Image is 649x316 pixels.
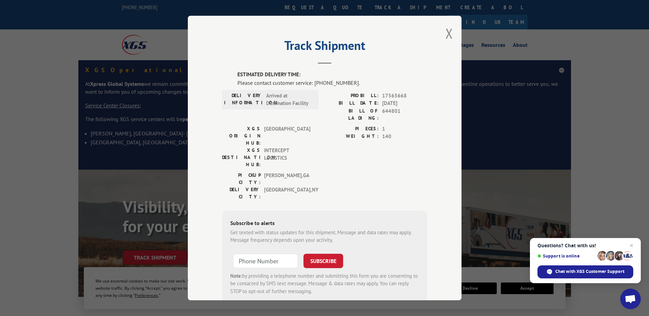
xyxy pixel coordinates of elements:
span: Questions? Chat with us! [537,243,633,248]
label: DELIVERY CITY: [222,186,261,200]
label: PIECES: [325,125,379,133]
div: by providing a telephone number and submitting this form you are consenting to be contacted by SM... [230,272,419,295]
span: Support is online [537,253,595,259]
label: ESTIMATED DELIVERY TIME: [237,71,427,79]
span: 17565668 [382,92,427,100]
span: [GEOGRAPHIC_DATA] [264,125,310,147]
span: Arrived at Destination Facility [266,92,312,107]
span: [GEOGRAPHIC_DATA] , NY [264,186,310,200]
span: Chat with XGS Customer Support [555,268,624,275]
div: Get texted with status updates for this shipment. Message and data rates may apply. Message frequ... [230,229,419,244]
label: BILL DATE: [325,100,379,107]
label: XGS DESTINATION HUB: [222,147,261,168]
span: 1 [382,125,427,133]
span: [PERSON_NAME] , GA [264,172,310,186]
a: Open chat [620,289,641,309]
input: Phone Number [233,254,298,268]
span: INTERCEPT LOGISTICS [264,147,310,168]
div: Subscribe to alerts [230,219,419,229]
label: PROBILL: [325,92,379,100]
div: Please contact customer service: [PHONE_NUMBER]. [237,79,427,87]
span: Chat with XGS Customer Support [537,265,633,278]
strong: Note: [230,273,242,279]
label: BILL OF LADING: [325,107,379,122]
span: 644801 [382,107,427,122]
span: [DATE] [382,100,427,107]
button: Close modal [445,24,453,42]
span: 140 [382,133,427,141]
label: DELIVERY INFORMATION: [224,92,263,107]
button: SUBSCRIBE [303,254,343,268]
label: WEIGHT: [325,133,379,141]
h2: Track Shipment [222,41,427,54]
label: XGS ORIGIN HUB: [222,125,261,147]
label: PICKUP CITY: [222,172,261,186]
